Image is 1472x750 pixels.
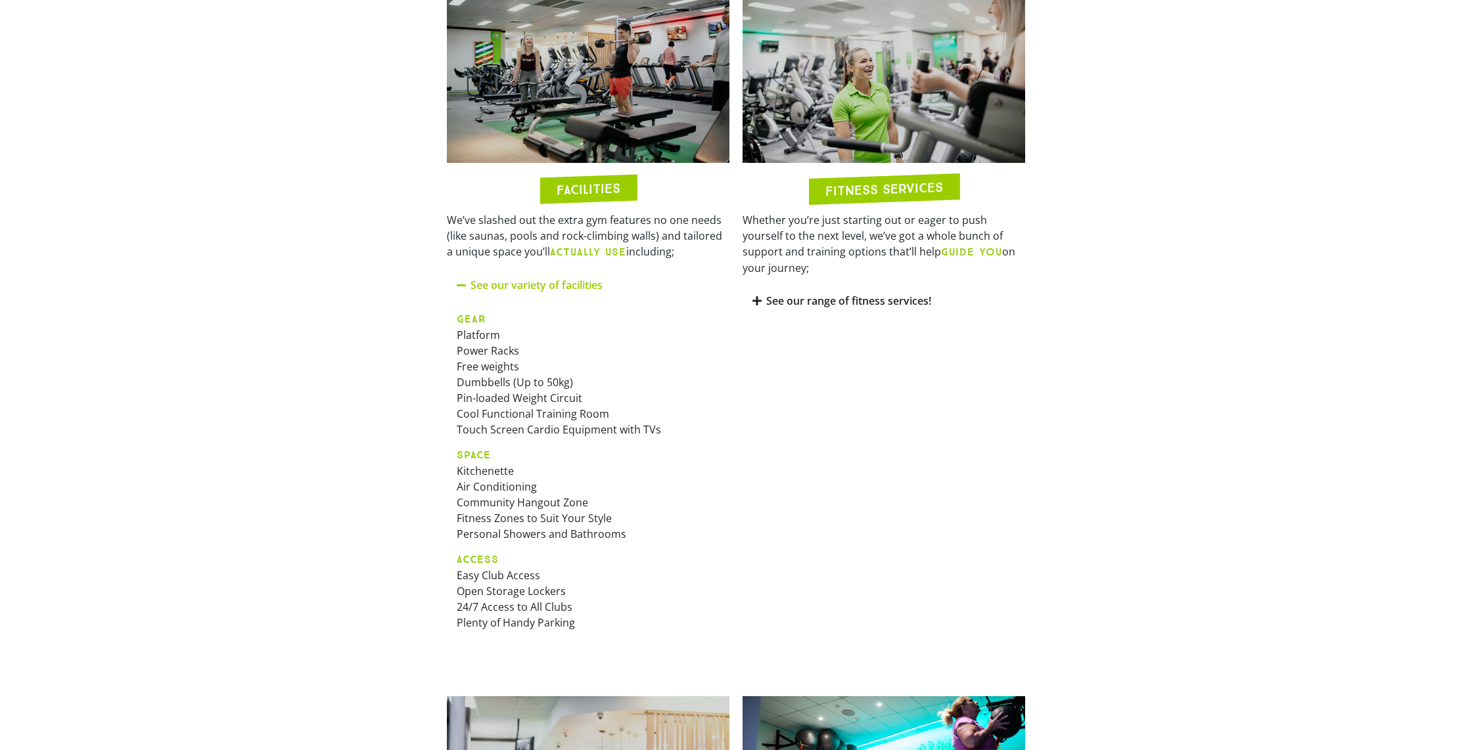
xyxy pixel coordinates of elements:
[457,551,720,630] p: Easy Club Access Open Storage Lockers 24/7 Access to All Clubs Plenty of Handy Parking
[457,313,486,325] strong: GEAR
[557,182,620,197] h2: FACILITIES
[447,212,729,260] p: We’ve slashed out the extra gym features no one needs (like saunas, pools and rock-climbing walls...
[447,270,729,301] div: See our variety of facilities
[550,246,626,258] b: ACTUALLY USE
[457,449,491,461] strong: SPACE
[941,246,1002,258] b: GUIDE YOU
[743,212,1025,276] p: Whether you’re just starting out or eager to push yourself to the next level, we’ve got a whole b...
[457,447,720,542] p: Kitchenette Air Conditioning Community Hangout Zone Fitness Zones to Suit Your Style Personal Sho...
[743,286,1025,317] div: See our range of fitness services!
[457,311,720,437] p: Platform Power Racks Free weights Dumbbells (Up to 50kg) Pin-loaded Weight Circuit Cool Functiona...
[825,181,943,198] h2: FITNESS SERVICES
[766,294,931,308] a: See our range of fitness services!
[471,278,603,292] a: See our variety of facilities
[447,301,729,650] div: See our variety of facilities
[457,553,499,565] strong: ACCESS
